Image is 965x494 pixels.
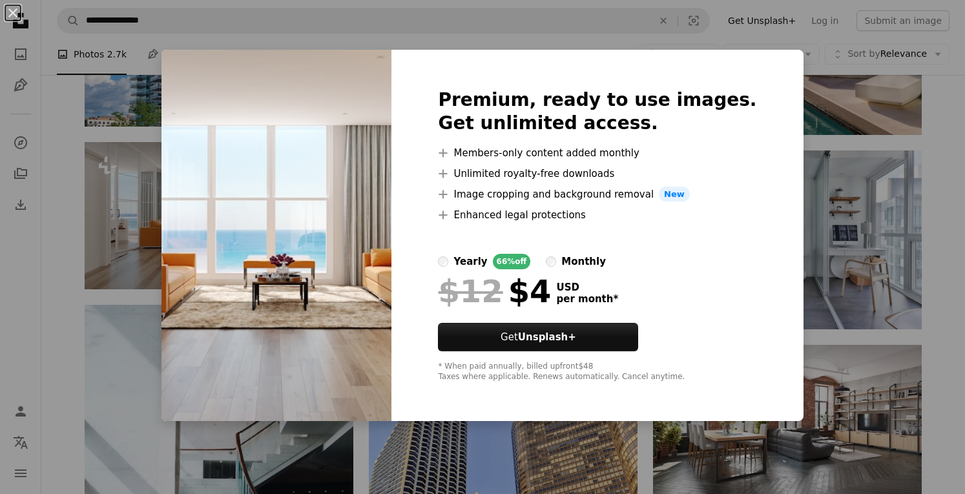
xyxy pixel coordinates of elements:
[161,50,391,422] img: premium_photo-1661962346904-8a489ef9b9e7
[438,256,448,267] input: yearly66%off
[438,187,756,202] li: Image cropping and background removal
[546,256,556,267] input: monthly
[438,323,638,351] button: GetUnsplash+
[438,274,551,308] div: $4
[438,145,756,161] li: Members-only content added monthly
[453,254,487,269] div: yearly
[659,187,690,202] span: New
[493,254,531,269] div: 66% off
[438,88,756,135] h2: Premium, ready to use images. Get unlimited access.
[438,362,756,382] div: * When paid annually, billed upfront $48 Taxes where applicable. Renews automatically. Cancel any...
[556,282,618,293] span: USD
[518,331,576,343] strong: Unsplash+
[438,274,503,308] span: $12
[561,254,606,269] div: monthly
[438,207,756,223] li: Enhanced legal protections
[438,166,756,181] li: Unlimited royalty-free downloads
[556,293,618,305] span: per month *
